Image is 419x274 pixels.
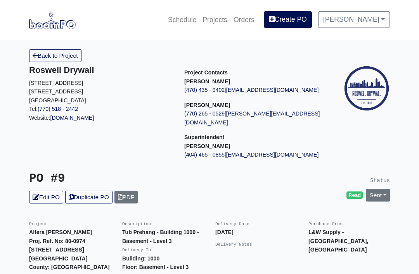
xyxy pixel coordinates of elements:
[29,229,92,235] strong: Altera [PERSON_NAME]
[215,229,234,235] strong: [DATE]
[184,143,230,149] strong: [PERSON_NAME]
[215,222,249,226] small: Delivery Date
[226,87,319,93] a: [EMAIL_ADDRESS][DOMAIN_NAME]
[184,102,230,108] strong: [PERSON_NAME]
[184,110,225,117] a: (770) 265 - 0529
[226,152,319,158] a: [EMAIL_ADDRESS][DOMAIN_NAME]
[346,191,363,199] span: Read
[215,242,252,247] small: Delivery Notes
[184,78,230,84] strong: [PERSON_NAME]
[199,11,230,28] a: Projects
[308,222,343,226] small: Purchase From
[184,109,328,127] p: |
[165,11,199,28] a: Schedule
[29,65,173,75] h5: Roswell Drywall
[184,69,228,76] span: Project Contacts
[29,11,76,29] img: boomPO
[122,255,159,262] strong: Building: 1000
[65,191,113,203] a: Duplicate PO
[29,79,173,88] p: [STREET_ADDRESS]
[29,87,173,96] p: [STREET_ADDRESS]
[29,65,173,122] div: Website:
[122,229,199,244] strong: Tub Prehang - Building 1000 - Basement - Level 3
[29,246,84,253] strong: [STREET_ADDRESS]
[29,96,173,105] p: [GEOGRAPHIC_DATA]
[318,11,390,28] a: [PERSON_NAME]
[38,106,78,112] a: (770) 518 - 2442
[308,228,390,254] p: L&W Supply - [GEOGRAPHIC_DATA], [GEOGRAPHIC_DATA]
[184,134,224,140] span: Superintendent
[366,189,390,202] a: Sent
[184,110,320,126] a: [PERSON_NAME][EMAIL_ADDRESS][DOMAIN_NAME]
[29,49,81,62] a: Back to Project
[29,105,173,114] p: Tel:
[29,172,204,186] h3: PO #9
[29,191,63,203] a: Edit PO
[184,152,225,158] a: (404) 465 - 0855
[230,11,258,28] a: Orders
[50,115,94,121] a: [DOMAIN_NAME]
[29,264,110,270] strong: County: [GEOGRAPHIC_DATA]
[29,255,87,262] strong: [GEOGRAPHIC_DATA]
[29,238,85,244] strong: Proj. Ref. No: 80-0974
[122,264,189,270] strong: Floor: Basement - Level 3
[264,11,312,28] a: Create PO
[184,150,328,159] p: |
[114,191,138,203] a: PDF
[184,86,328,95] p: |
[370,177,390,184] small: Status
[122,248,151,252] small: Delivery To
[122,222,151,226] small: Description
[184,87,225,93] a: (470) 435 - 9402
[29,222,47,226] small: Project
